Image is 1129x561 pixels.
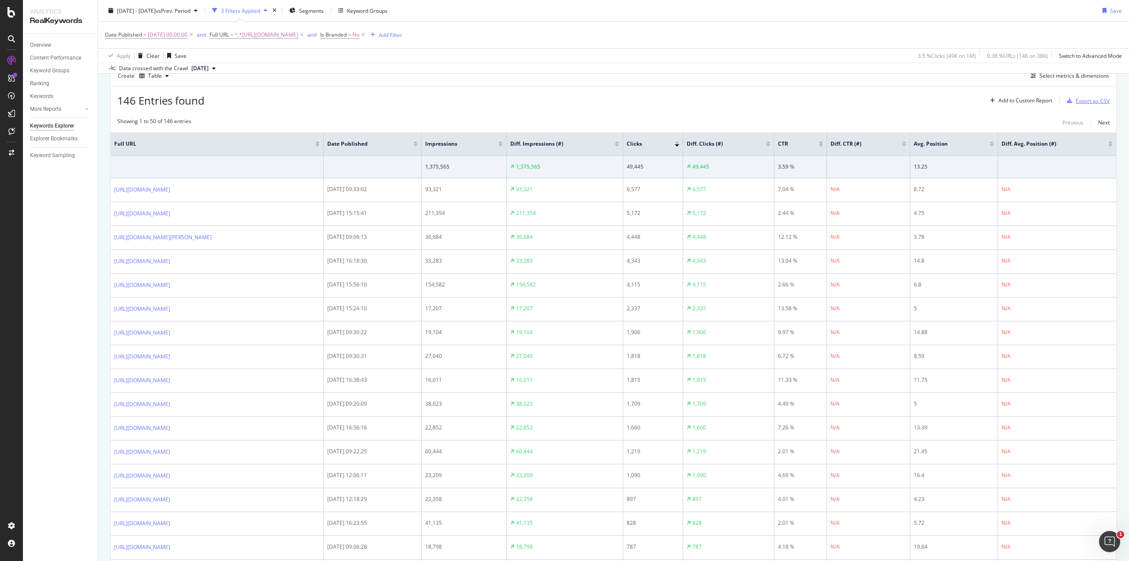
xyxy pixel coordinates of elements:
button: and [307,30,317,39]
div: 5,172 [692,209,706,217]
div: Overview [30,41,51,50]
div: Save [175,52,187,59]
div: 5,172 [627,209,680,217]
div: 4.49 % [778,400,823,408]
div: 41,135 [516,519,533,527]
div: 4,115 [627,281,680,289]
div: [DATE] 12:18:29 [327,495,418,503]
div: [DATE] 15:15:41 [327,209,418,217]
a: [URL][DOMAIN_NAME] [114,305,170,313]
div: 38,023 [516,400,533,408]
div: [DATE] 09:06:13 [327,233,418,241]
span: Segments [299,7,324,14]
div: N/A [1002,281,1011,289]
div: 4,343 [627,257,680,265]
button: Previous [1062,117,1084,128]
div: 1,906 [692,328,706,336]
div: 1,090 [627,471,680,479]
span: Full URL [114,140,302,148]
div: [DATE] 09:33:02 [327,185,418,193]
div: 13.04 % [778,257,823,265]
div: 4.69 % [778,471,823,479]
span: Date Published [327,140,400,148]
div: [DATE] 15:24:10 [327,305,418,313]
div: 13.39 [914,424,994,432]
div: 1,906 [627,328,680,336]
span: Diff. CTR (#) [830,140,889,148]
div: 6.72 % [778,352,823,360]
div: 7.26 % [778,424,823,432]
div: 8.72 [914,185,994,193]
a: Keywords [30,92,91,101]
div: 13.58 % [778,305,823,313]
button: Clear [135,49,160,63]
div: 4,448 [627,233,680,241]
div: [DATE] 09:22:25 [327,448,418,456]
div: N/A [830,352,840,360]
div: Table [148,73,162,79]
button: Switch to Advanced Mode [1055,49,1122,63]
div: N/A [830,400,840,408]
div: 1,660 [627,424,680,432]
div: and [197,31,206,38]
div: 211,354 [516,209,536,217]
div: Apply [117,52,131,59]
div: [DATE] 09:20:09 [327,400,418,408]
div: RealKeywords [30,16,90,26]
div: N/A [1002,471,1011,479]
a: Keyword Sampling [30,151,91,160]
span: Diff. Clicks (#) [687,140,753,148]
a: [URL][DOMAIN_NAME] [114,209,170,218]
div: N/A [1002,209,1011,217]
div: 17,207 [425,305,503,313]
div: 897 [692,495,702,503]
div: Keyword Groups [347,7,388,14]
div: Next [1098,119,1110,126]
span: = [230,31,233,38]
div: 5 [914,305,994,313]
div: N/A [830,424,840,432]
div: [DATE] 09:30:22 [327,328,418,336]
a: [URL][DOMAIN_NAME] [114,352,170,361]
button: Add to Custom Report [987,94,1052,108]
div: [DATE] 12:06:11 [327,471,418,479]
div: [DATE] 16:23:55 [327,519,418,527]
div: 1,219 [627,448,680,456]
div: 4,343 [692,257,706,265]
div: 4,448 [692,233,706,241]
div: Select metrics & dimensions [1039,72,1109,79]
div: 787 [692,543,702,551]
button: Add Filter [367,30,402,40]
div: 211,354 [425,209,503,217]
div: N/A [1002,257,1011,265]
div: Clear [146,52,160,59]
div: 27,040 [516,352,533,360]
div: 154,582 [516,281,536,289]
div: [DATE] 16:38:43 [327,376,418,384]
button: Export as CSV [1063,94,1110,108]
div: Save [1110,7,1122,14]
span: CTR [778,140,805,148]
div: N/A [830,305,840,313]
div: N/A [830,519,840,527]
div: 22,852 [425,424,503,432]
div: Keyword Groups [30,66,69,75]
div: 2.01 % [778,448,823,456]
div: [DATE] 15:56:10 [327,281,418,289]
span: Diff. Impressions (#) [510,140,601,148]
div: N/A [830,543,840,551]
a: [URL][DOMAIN_NAME] [114,495,170,504]
div: N/A [1002,424,1011,432]
div: 60,444 [516,448,533,456]
span: Clicks [627,140,662,148]
div: Keyword Sampling [30,151,75,160]
div: [DATE] 09:06:28 [327,543,418,551]
span: 146 Entries found [117,93,205,108]
button: Select metrics & dimensions [1027,71,1109,81]
iframe: Intercom live chat [1099,531,1120,552]
div: N/A [830,376,840,384]
div: [DATE] 16:18:30 [327,257,418,265]
a: [URL][DOMAIN_NAME] [114,376,170,385]
div: 18,798 [425,543,503,551]
div: 6.8 [914,281,994,289]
